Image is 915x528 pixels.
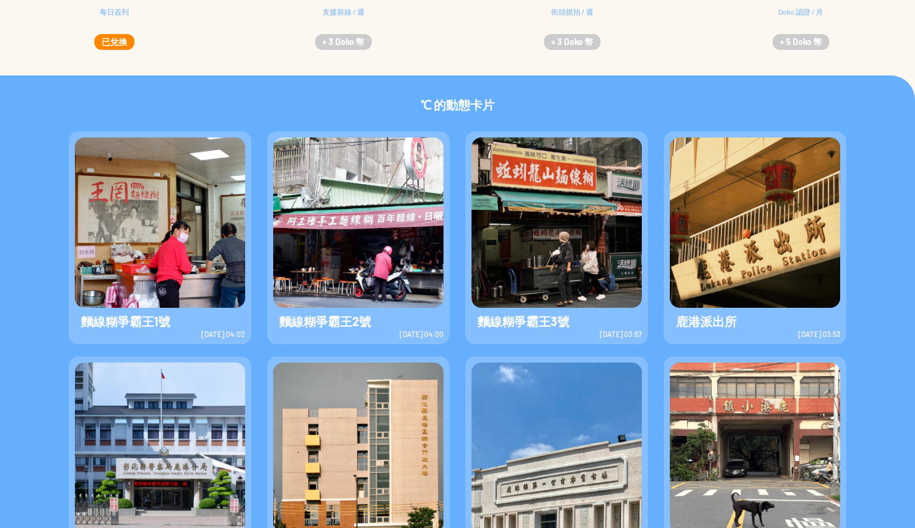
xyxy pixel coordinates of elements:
button: + 5 Doko 幣 [773,34,829,50]
span: 鹿港派出所 [670,308,743,335]
img: Visruth.jpg not found [471,137,642,308]
span: [DATE] 04:00 [400,330,444,338]
button: 已兌換 [94,34,134,50]
span: [DATE] 03:53 [798,330,840,338]
button: + 3 Doko 幣 [315,34,372,50]
div: 每日簽到 [100,6,129,30]
img: Visruth.jpg not found [273,137,444,308]
span: 麵線糊爭霸王1號 [75,308,176,335]
img: Visruth.jpg not found [670,137,840,308]
button: + 3 Doko 幣 [544,34,600,50]
span: 麵線糊爭霸王2號 [273,308,377,335]
div: Doko 認證 / 月 [778,6,823,30]
span: [DATE] 03:57 [600,330,642,338]
div: 支援前線 / 週 [322,6,364,30]
div: 街頭抓拍 / 週 [551,6,593,30]
span: [DATE] 04:02 [201,330,245,338]
img: Visruth.jpg not found [75,137,245,308]
span: 麵線糊爭霸王3號 [471,308,576,335]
